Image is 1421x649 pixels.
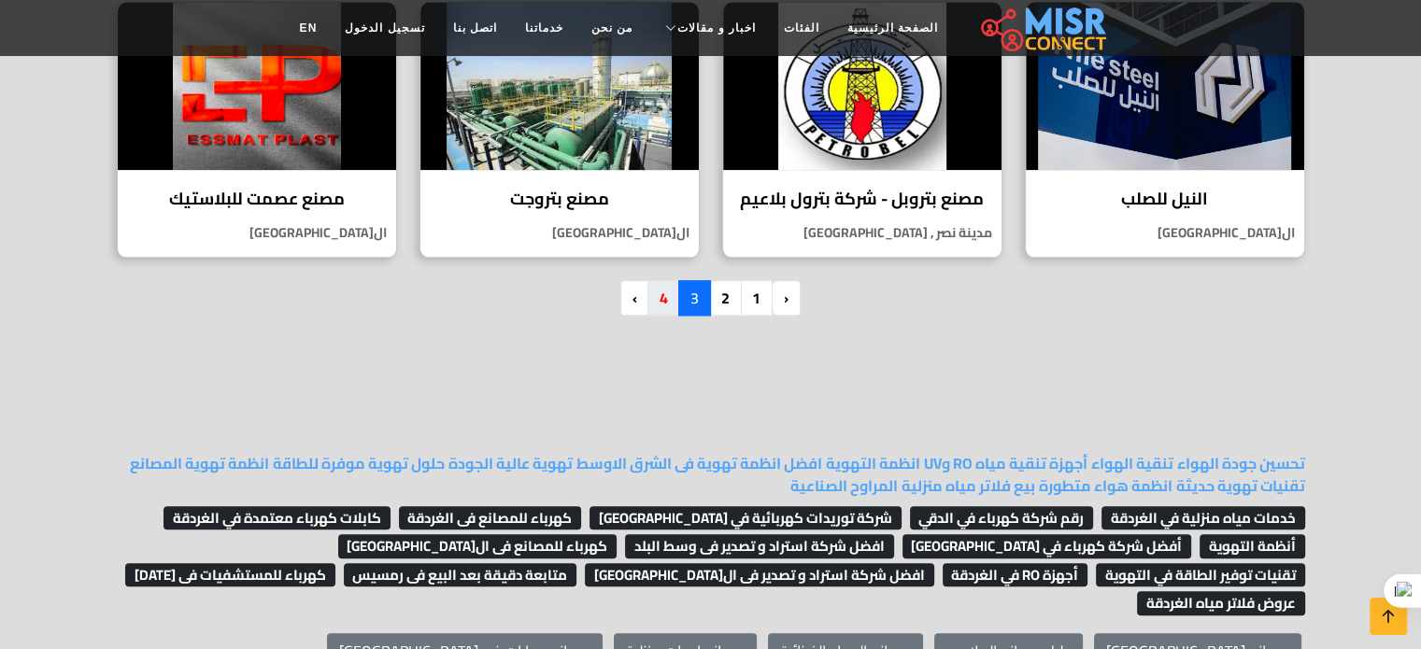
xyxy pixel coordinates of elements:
span: عروض فلاتر مياه الغردقة [1137,591,1305,615]
a: الصفحة الرئيسية [833,10,952,46]
span: تقنيات توفير الطاقة في التهوية [1096,563,1305,587]
a: من نحن [577,10,647,46]
a: تحسين جودة الهواء [1177,449,1305,477]
h4: النيل للصلب [1040,189,1290,209]
a: مصنع بتروبل - شركة بترول بلاعيم مصنع بتروبل - شركة بترول بلاعيم مدينة نصر , [GEOGRAPHIC_DATA] [711,1,1014,258]
p: ال[GEOGRAPHIC_DATA] [420,223,699,243]
span: كابلات كهرباء معتمدة في الغردقة [163,506,391,530]
a: افضل انظمة تهوية فى الشرق الاوسط [576,449,822,477]
span: أفضل شركة كهرباء في [GEOGRAPHIC_DATA] [902,534,1192,558]
a: متابعة دقيقة بعد البيع فى رمسيس [339,560,577,588]
span: افضل شركة استراد و تصدير فى ال[GEOGRAPHIC_DATA] [585,563,934,587]
h4: مصنع بتروبل - شركة بترول بلاعيم [737,189,988,209]
a: أنظمة التهوية [1195,531,1305,559]
a: مصنع عصمت للبلاستيك مصنع عصمت للبلاستيك ال[GEOGRAPHIC_DATA] [106,1,408,258]
a: 4 [647,280,680,316]
img: مصنع عصمت للبلاستيك [118,2,396,170]
a: تقنيات تهوية حديثة [1176,472,1305,500]
a: pagination.previous [772,280,801,316]
span: كهرباء للمصانع فى الغردقة [399,506,582,530]
span: افضل شركة استراد و تصدير فى وسط البلد [625,534,894,558]
a: حلول تهوية موفرة للطاقة [273,449,445,477]
a: عروض فلاتر مياه الغردقة [1132,588,1305,616]
p: مدينة نصر , [GEOGRAPHIC_DATA] [723,223,1002,243]
a: كهرباء للمستشفيات فى [DATE] [121,560,335,588]
img: النيل للصلب [1026,2,1304,170]
span: اخبار و مقالات [677,20,756,36]
a: أجهزة تنقية مياه RO وUV [924,449,1087,477]
a: انظمة التهوية [826,449,920,477]
a: تقنيات توفير الطاقة في التهوية [1091,560,1305,588]
a: بيع فلاتر مياه منزلية [902,472,1035,500]
a: خدماتنا [511,10,577,46]
a: كهرباء للمصانع فى الغردقة [394,503,582,531]
span: أجهزة RO في الغردقة [943,563,1088,587]
a: افضل شركة استراد و تصدير فى ال[GEOGRAPHIC_DATA] [580,560,934,588]
a: شركة توريدات كهربائية في [GEOGRAPHIC_DATA] [585,503,902,531]
span: 3 [678,280,711,316]
a: كابلات كهرباء معتمدة في الغردقة [159,503,391,531]
p: ال[GEOGRAPHIC_DATA] [118,223,396,243]
a: أجهزة RO في الغردقة [938,560,1088,588]
a: pagination.next [620,280,649,316]
a: انظمة هواء متطورة [1039,472,1172,500]
a: اتصل بنا [439,10,511,46]
span: كهرباء للمصانع فى ال[GEOGRAPHIC_DATA] [338,534,618,558]
a: مصنع بتروجت مصنع بتروجت ال[GEOGRAPHIC_DATA] [408,1,711,258]
p: ال[GEOGRAPHIC_DATA] [1026,223,1304,243]
a: تسجيل الدخول [331,10,438,46]
a: الفئات [770,10,833,46]
span: كهرباء للمستشفيات فى [DATE] [125,563,335,587]
a: افضل شركة استراد و تصدير فى وسط البلد [620,531,894,559]
a: كهرباء للمصانع فى ال[GEOGRAPHIC_DATA] [334,531,618,559]
span: شركة توريدات كهربائية في [GEOGRAPHIC_DATA] [590,506,902,530]
img: main.misr_connect [981,5,1106,51]
a: EN [286,10,332,46]
a: خدمات مياه منزلية في الغردقة [1097,503,1305,531]
a: 2 [709,280,742,316]
a: رقم شركة كهرباء في الدقي [905,503,1094,531]
a: اخبار و مقالات [647,10,770,46]
span: متابعة دقيقة بعد البيع فى رمسيس [344,563,577,587]
a: 1 [740,280,773,316]
a: تنقية الهواء [1091,449,1173,477]
a: انظمة تهوية المصانع [130,449,269,477]
a: أفضل شركة كهرباء في [GEOGRAPHIC_DATA] [898,531,1192,559]
img: مصنع بتروبل - شركة بترول بلاعيم [723,2,1002,170]
a: المراوح الصناعية [790,472,898,500]
span: رقم شركة كهرباء في الدقي [910,506,1094,530]
span: أنظمة التهوية [1200,534,1305,558]
a: النيل للصلب النيل للصلب ال[GEOGRAPHIC_DATA] [1014,1,1316,258]
h4: مصنع عصمت للبلاستيك [132,189,382,209]
span: خدمات مياه منزلية في الغردقة [1101,506,1305,530]
img: مصنع بتروجت [420,2,699,170]
a: تهوية عالية الجودة [448,449,573,477]
h4: مصنع بتروجت [434,189,685,209]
